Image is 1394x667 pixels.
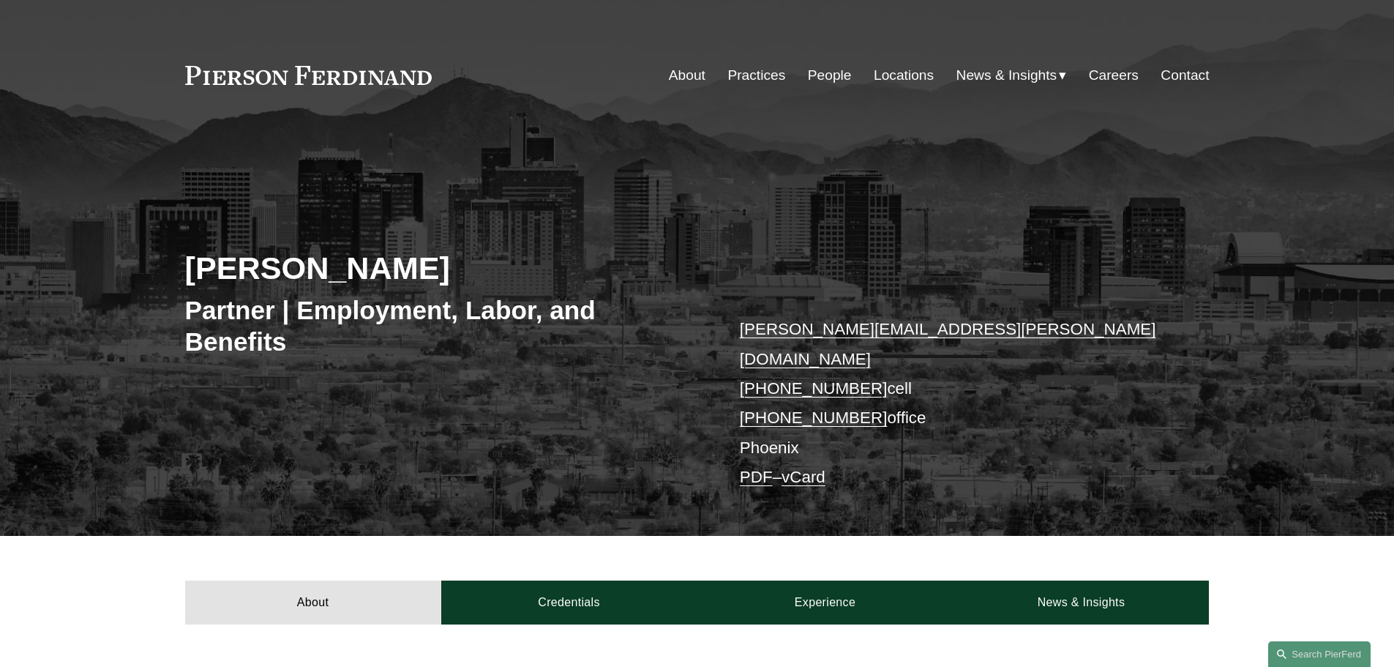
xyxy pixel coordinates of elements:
[1268,641,1371,667] a: Search this site
[185,249,697,287] h2: [PERSON_NAME]
[727,62,785,89] a: Practices
[953,581,1209,625] a: News & Insights
[697,581,953,625] a: Experience
[956,62,1067,89] a: folder dropdown
[808,62,852,89] a: People
[874,62,934,89] a: Locations
[185,294,697,358] h3: Partner | Employment, Labor, and Benefits
[740,379,888,398] a: [PHONE_NUMBER]
[185,581,441,625] a: About
[1089,62,1139,89] a: Careers
[782,468,825,486] a: vCard
[441,581,697,625] a: Credentials
[740,468,773,486] a: PDF
[1161,62,1209,89] a: Contact
[740,320,1156,368] a: [PERSON_NAME][EMAIL_ADDRESS][PERSON_NAME][DOMAIN_NAME]
[956,63,1057,89] span: News & Insights
[740,315,1166,492] p: cell office Phoenix –
[740,409,888,427] a: [PHONE_NUMBER]
[669,62,705,89] a: About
